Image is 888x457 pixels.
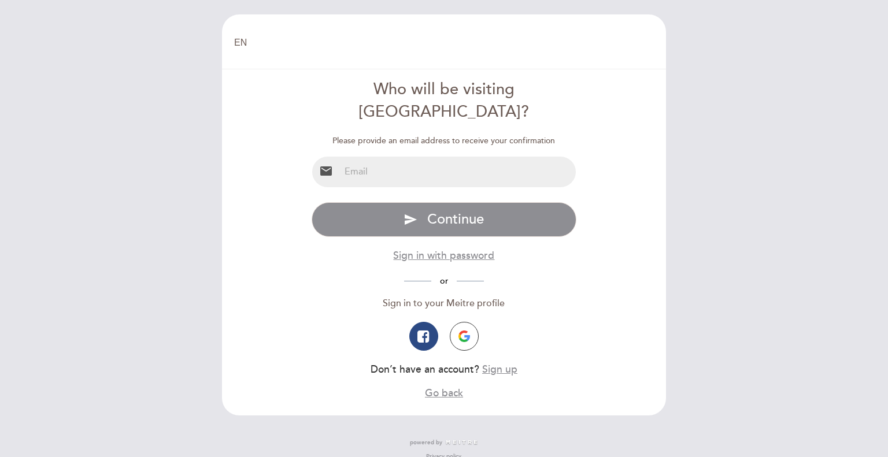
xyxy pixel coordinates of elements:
[410,439,478,447] a: powered by
[404,213,417,226] i: send
[431,276,457,286] span: or
[445,440,478,445] img: MEITRE
[425,386,463,400] button: Go back
[312,297,577,310] div: Sign in to your Meitre profile
[340,157,576,187] input: Email
[427,211,484,228] span: Continue
[319,164,333,178] i: email
[371,363,479,376] span: Don’t have an account?
[458,330,470,342] img: icon-google.png
[410,439,442,447] span: powered by
[482,362,517,377] button: Sign up
[312,135,577,147] div: Please provide an email address to receive your confirmation
[393,248,494,263] button: Sign in with password
[312,202,577,237] button: send Continue
[312,79,577,124] div: Who will be visiting [GEOGRAPHIC_DATA]?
